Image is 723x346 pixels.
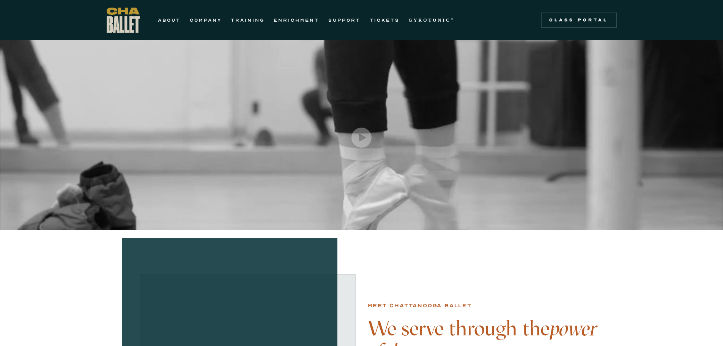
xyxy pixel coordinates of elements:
sup: ® [451,17,455,21]
strong: GYROTONIC [409,17,451,23]
div: Class Portal [545,17,612,23]
a: Class Portal [541,13,617,28]
a: home [107,8,140,33]
a: COMPANY [190,16,222,25]
a: TICKETS [370,16,400,25]
a: ENRICHMENT [274,16,319,25]
a: TRAINING [231,16,265,25]
a: GYROTONIC® [409,16,455,25]
a: SUPPORT [328,16,361,25]
a: ABOUT [158,16,181,25]
div: Meet chattanooga ballet [368,301,472,310]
